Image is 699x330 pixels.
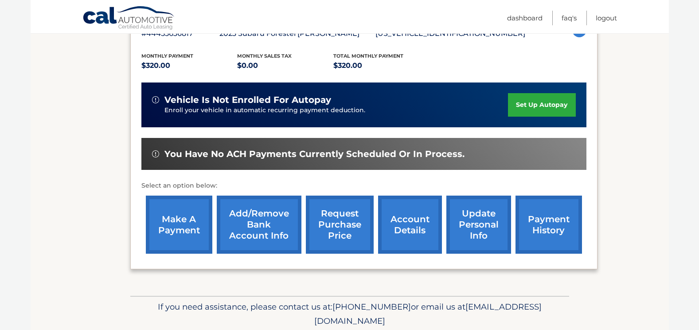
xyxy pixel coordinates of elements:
a: account details [378,196,442,254]
img: alert-white.svg [152,96,159,103]
p: 2023 Subaru Forester [219,27,297,40]
p: If you need assistance, please contact us at: or email us at [136,300,563,328]
a: Add/Remove bank account info [217,196,301,254]
span: [EMAIL_ADDRESS][DOMAIN_NAME] [314,302,542,326]
span: vehicle is not enrolled for autopay [164,94,331,106]
p: #44455636817 [141,27,219,40]
span: You have no ACH payments currently scheduled or in process. [164,149,465,160]
a: request purchase price [306,196,374,254]
span: Total Monthly Payment [333,53,403,59]
a: make a payment [146,196,212,254]
span: Monthly sales Tax [237,53,292,59]
a: Cal Automotive [82,6,176,31]
a: Dashboard [507,11,543,25]
p: Select an option below: [141,181,586,191]
a: update personal info [446,196,511,254]
p: $320.00 [141,59,238,72]
a: payment history [515,196,582,254]
p: [PERSON_NAME] [297,27,375,40]
p: Enroll your vehicle in automatic recurring payment deduction. [164,106,508,115]
span: [PHONE_NUMBER] [332,302,411,312]
p: [US_VEHICLE_IDENTIFICATION_NUMBER] [375,27,525,40]
span: Monthly Payment [141,53,193,59]
a: Logout [596,11,617,25]
img: alert-white.svg [152,150,159,157]
p: $320.00 [333,59,430,72]
p: $0.00 [237,59,333,72]
a: set up autopay [508,93,575,117]
a: FAQ's [562,11,577,25]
